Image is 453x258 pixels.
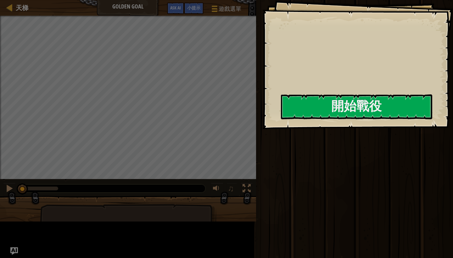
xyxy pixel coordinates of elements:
[281,94,432,119] button: 開始戰役
[219,5,241,13] span: 遊戲選單
[211,183,223,196] button: 調整音量
[3,183,16,196] button: ⌘ + P: Pause
[240,183,253,196] button: 切換全螢幕
[228,184,234,193] span: ♫
[16,3,28,12] span: 天梯
[187,5,200,11] span: 小提示
[13,3,28,12] a: 天梯
[167,3,184,14] button: Ask AI
[170,5,181,11] span: Ask AI
[207,3,245,17] button: 遊戲選單
[10,247,18,255] button: Ask AI
[226,183,237,196] button: ♫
